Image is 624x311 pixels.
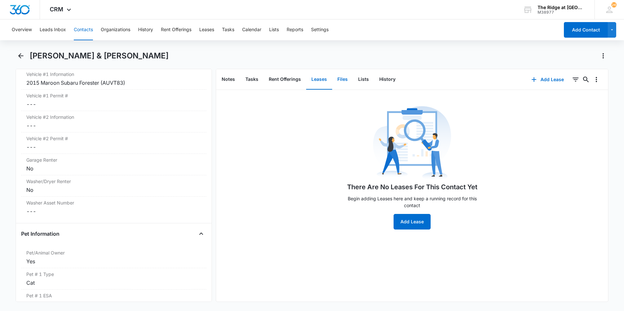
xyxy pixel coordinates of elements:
[21,230,59,238] h4: Pet Information
[21,132,206,154] div: Vehicle #2 Permit #---
[216,69,240,90] button: Notes
[21,111,206,132] div: Vehicle #2 Information---
[347,182,477,192] h1: There Are No Leases For This Contact Yet
[21,68,206,90] div: Vehicle #1 Information2015 Maroon Subaru Forester (AUVT83)
[344,195,480,209] p: Begin adding Leases here and keep a running record for this contact
[353,69,374,90] button: Lists
[21,268,206,290] div: Pet # 1 TypeCat
[242,19,261,40] button: Calendar
[26,199,201,206] label: Washer Asset Number
[26,300,201,308] div: Yes
[264,69,306,90] button: Rent Offerings
[138,19,153,40] button: History
[26,279,201,287] div: Cat
[591,74,602,85] button: Overflow Menu
[196,229,206,239] button: Close
[525,72,570,87] button: Add Lease
[74,19,93,40] button: Contacts
[21,247,206,268] div: Pet/Animal OwnerYes
[581,74,591,85] button: Search...
[12,19,32,40] button: Overview
[26,292,201,299] label: Pet # 1 ESA
[16,51,26,61] button: Back
[30,51,169,61] h1: [PERSON_NAME] & [PERSON_NAME]
[306,69,332,90] button: Leases
[26,271,201,278] label: Pet # 1 Type
[26,100,201,108] dd: ---
[26,257,201,265] div: Yes
[26,143,201,151] dd: ---
[222,19,234,40] button: Tasks
[538,5,585,10] div: account name
[21,90,206,111] div: Vehicle #1 Permit #---
[332,69,353,90] button: Files
[240,69,264,90] button: Tasks
[26,114,201,120] label: Vehicle #2 Information
[26,249,201,256] label: Pet/Animal Owner
[598,51,608,61] button: Actions
[21,197,206,218] div: Washer Asset Number---
[611,2,617,7] div: notifications count
[26,207,201,215] dd: ---
[287,19,303,40] button: Reports
[26,71,201,78] label: Vehicle #1 Information
[26,186,201,194] div: No
[538,10,585,15] div: account id
[311,19,329,40] button: Settings
[570,74,581,85] button: Filters
[26,178,201,185] label: Washer/Dryer Renter
[374,69,401,90] button: History
[394,214,431,230] button: Add Lease
[21,154,206,175] div: Garage RenterNo
[40,19,66,40] button: Leads Inbox
[26,79,201,87] div: 2015 Maroon Subaru Forester (AUVT83)
[199,19,214,40] button: Leases
[373,104,451,182] img: No Data
[269,19,279,40] button: Lists
[50,6,63,13] span: CRM
[21,290,206,311] div: Pet # 1 ESAYes
[161,19,191,40] button: Rent Offerings
[26,135,201,142] label: Vehicle #2 Permit #
[26,165,201,172] div: No
[21,175,206,197] div: Washer/Dryer RenterNo
[26,92,201,99] label: Vehicle #1 Permit #
[564,22,608,38] button: Add Contact
[611,2,617,7] span: 26
[26,122,201,130] dd: ---
[26,156,201,163] label: Garage Renter
[101,19,130,40] button: Organizations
